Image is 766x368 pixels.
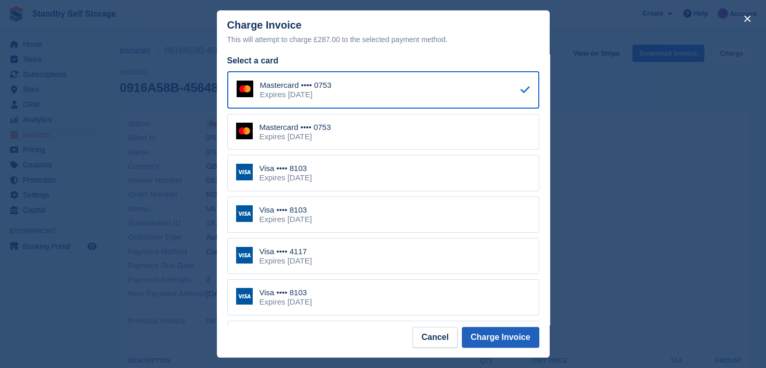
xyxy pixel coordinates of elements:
div: Expires [DATE] [259,297,312,307]
div: Visa •••• 8103 [259,164,312,173]
button: close [739,10,756,27]
div: Expires [DATE] [259,256,312,266]
div: Expires [DATE] [260,90,332,99]
img: Visa Logo [236,288,253,305]
div: Visa •••• 4117 [259,247,312,256]
div: Expires [DATE] [259,173,312,182]
div: Select a card [227,55,539,67]
div: Mastercard •••• 0753 [259,123,331,132]
img: Visa Logo [236,247,253,264]
button: Charge Invoice [462,327,539,348]
button: Cancel [412,327,457,348]
div: Visa •••• 8103 [259,205,312,215]
div: Expires [DATE] [259,215,312,224]
img: Mastercard Logo [236,123,253,139]
div: Charge Invoice [227,19,539,46]
img: Mastercard Logo [237,81,253,97]
div: Mastercard •••• 0753 [260,81,332,90]
div: This will attempt to charge £287.00 to the selected payment method. [227,33,539,46]
img: Visa Logo [236,205,253,222]
div: Expires [DATE] [259,132,331,141]
img: Visa Logo [236,164,253,180]
div: Visa •••• 8103 [259,288,312,297]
